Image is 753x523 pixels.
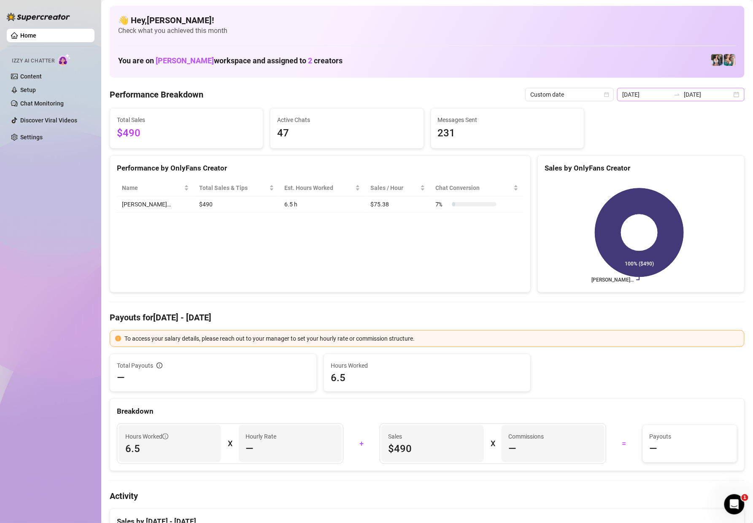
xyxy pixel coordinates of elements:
[110,89,203,100] h4: Performance Breakdown
[592,277,634,283] text: [PERSON_NAME]…
[365,196,430,213] td: $75.38
[194,196,279,213] td: $490
[650,432,730,441] span: Payouts
[124,334,739,343] div: To access your salary details, please reach out to your manager to set your hourly rate or commis...
[430,180,524,196] th: Chat Conversion
[742,494,748,501] span: 1
[117,163,524,174] div: Performance by OnlyFans Creator
[435,200,449,209] span: 7 %
[279,196,365,213] td: 6.5 h
[435,183,512,192] span: Chat Conversion
[118,26,736,35] span: Check what you achieved this month
[110,490,745,502] h4: Activity
[157,363,162,369] span: info-circle
[650,442,658,455] span: —
[12,57,54,65] span: Izzy AI Chatter
[156,56,214,65] span: [PERSON_NAME]
[20,73,42,80] a: Content
[724,494,745,515] iframe: Intercom live chat
[118,56,343,65] h1: You are on workspace and assigned to creators
[611,437,637,450] div: =
[508,432,544,441] article: Commissions
[491,437,495,450] div: X
[117,406,737,417] div: Breakdown
[117,196,194,213] td: [PERSON_NAME]…
[162,434,168,439] span: info-circle
[199,183,267,192] span: Total Sales & Tips
[228,437,232,450] div: X
[684,90,732,99] input: End date
[711,54,723,66] img: Katy
[122,183,182,192] span: Name
[331,371,524,385] span: 6.5
[20,134,43,141] a: Settings
[115,336,121,341] span: exclamation-circle
[117,115,256,125] span: Total Sales
[125,432,168,441] span: Hours Worked
[118,14,736,26] h4: 👋 Hey, [PERSON_NAME] !
[125,442,214,455] span: 6.5
[674,91,680,98] span: to
[308,56,312,65] span: 2
[674,91,680,98] span: swap-right
[20,32,36,39] a: Home
[388,442,477,455] span: $490
[508,442,516,455] span: —
[246,432,276,441] article: Hourly Rate
[604,92,609,97] span: calendar
[110,312,745,323] h4: Payouts for [DATE] - [DATE]
[194,180,279,196] th: Total Sales & Tips
[58,54,71,66] img: AI Chatter
[545,163,737,174] div: Sales by OnlyFans Creator
[331,361,524,370] span: Hours Worked
[438,115,577,125] span: Messages Sent
[277,115,416,125] span: Active Chats
[622,90,670,99] input: Start date
[370,183,418,192] span: Sales / Hour
[117,361,153,370] span: Total Payouts
[284,183,354,192] div: Est. Hours Worked
[246,442,254,455] span: —
[20,87,36,93] a: Setup
[117,180,194,196] th: Name
[438,125,577,141] span: 231
[7,13,70,21] img: logo-BBDzfeDw.svg
[20,100,64,107] a: Chat Monitoring
[277,125,416,141] span: 47
[388,432,477,441] span: Sales
[20,117,77,124] a: Discover Viral Videos
[348,437,375,450] div: +
[365,180,430,196] th: Sales / Hour
[724,54,736,66] img: Zaddy
[117,371,125,385] span: —
[117,125,256,141] span: $490
[530,88,609,101] span: Custom date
